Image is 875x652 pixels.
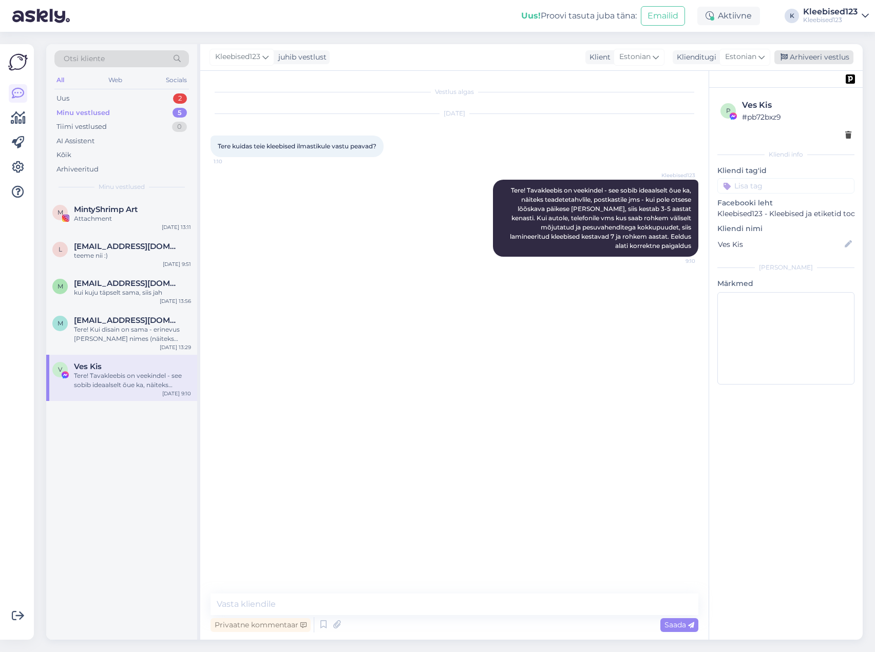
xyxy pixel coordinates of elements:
div: [DATE] [211,109,698,118]
div: 0 [172,122,187,132]
span: p [726,107,731,114]
div: Privaatne kommentaar [211,618,311,632]
a: Kleebised123Kleebised123 [803,8,869,24]
p: Kliendi nimi [717,223,854,234]
span: M [58,208,63,216]
div: Klient [585,52,611,63]
span: Ves Kis [74,362,102,371]
input: Lisa nimi [718,239,843,250]
span: l [59,245,62,253]
div: kui kuju täpselt sama, siis jah [74,288,191,297]
div: Tere! Tavakleebis on veekindel - see sobib ideaalselt õue ka, näiteks teadetetahvlile, postkastil... [74,371,191,390]
div: [DATE] 9:10 [162,390,191,397]
div: Proovi tasuta juba täna: [521,10,637,22]
div: Tere! Kui disain on sama - erinevus [PERSON_NAME] nimes (näiteks kehakreem ja üks mango ja teine ... [74,325,191,343]
div: Kleebised123 [803,16,858,24]
div: AI Assistent [56,136,94,146]
span: Tere kuidas teie kleebised ilmastikule vastu peavad? [218,142,376,150]
span: Tere! Tavakleebis on veekindel - see sobib ideaalselt õue ka, näiteks teadetetahvlile, postkastil... [510,186,693,250]
div: Tiimi vestlused [56,122,107,132]
div: Kliendi info [717,150,854,159]
span: Estonian [725,51,756,63]
div: All [54,73,66,87]
input: Lisa tag [717,178,854,194]
div: [DATE] 9:51 [163,260,191,268]
span: Saada [664,620,694,629]
div: [DATE] 13:11 [162,223,191,231]
div: Arhiveeritud [56,164,99,175]
div: Socials [164,73,189,87]
span: m [58,282,63,290]
img: pd [846,74,855,84]
p: Märkmed [717,278,854,289]
b: Uus! [521,11,541,21]
div: Minu vestlused [56,108,110,118]
span: V [58,366,62,373]
img: Askly Logo [8,52,28,72]
div: Arhiveeri vestlus [774,50,853,64]
div: Kleebised123 [803,8,858,16]
span: Kleebised123 [215,51,260,63]
div: 5 [173,108,187,118]
span: mrstasgreen@gmail.com [74,316,181,325]
div: 2 [173,93,187,104]
p: Kleebised123 - Kleebised ja etiketid toodetele ning kleebised autodele. [717,208,854,219]
div: Vestlus algas [211,87,698,97]
div: Klienditugi [673,52,716,63]
div: [PERSON_NAME] [717,263,854,272]
div: Web [106,73,124,87]
span: Kleebised123 [657,171,695,179]
p: Kliendi tag'id [717,165,854,176]
span: Otsi kliente [64,53,105,64]
p: Facebooki leht [717,198,854,208]
div: [DATE] 13:29 [160,343,191,351]
div: juhib vestlust [274,52,327,63]
span: Estonian [619,51,651,63]
div: Ves Kis [742,99,851,111]
div: Attachment [74,214,191,223]
div: Uus [56,93,69,104]
div: # pb72bxz9 [742,111,851,123]
div: teeme nii :) [74,251,191,260]
div: K [785,9,799,23]
span: 9:10 [657,257,695,265]
span: 1:10 [214,158,252,165]
button: Emailid [641,6,685,26]
span: mrstasgreen@gmail.com [74,279,181,288]
span: MintyShrimp Art [74,205,138,214]
span: lemming.eve@gmail.com [74,242,181,251]
span: m [58,319,63,327]
div: Aktiivne [697,7,760,25]
span: Minu vestlused [99,182,145,191]
div: [DATE] 13:56 [160,297,191,305]
div: Kõik [56,150,71,160]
